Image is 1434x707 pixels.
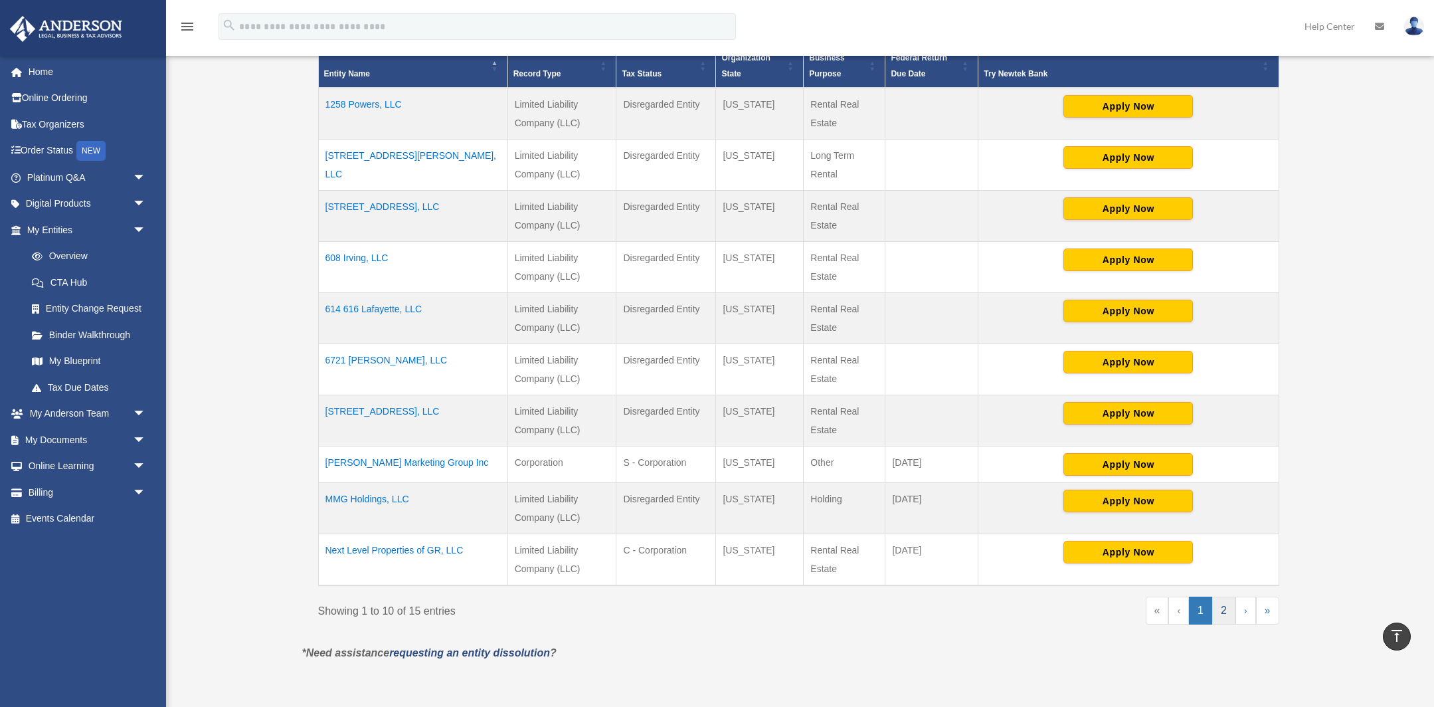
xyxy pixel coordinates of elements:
a: menu [179,23,195,35]
a: Next [1235,597,1256,625]
td: [US_STATE] [716,344,804,395]
td: Other [804,447,885,483]
span: Entity Name [324,69,370,78]
th: Organization State: Activate to sort [716,45,804,88]
td: MMG Holdings, LLC [318,483,507,534]
td: 6721 [PERSON_NAME], LLC [318,344,507,395]
span: Record Type [513,69,561,78]
td: [STREET_ADDRESS], LLC [318,395,507,447]
div: Showing 1 to 10 of 15 entries [318,597,789,621]
span: arrow_drop_down [133,217,159,244]
td: Limited Liability Company (LLC) [507,344,616,395]
a: Platinum Q&Aarrow_drop_down [9,164,166,191]
th: Tax Status: Activate to sort [616,45,716,88]
span: Try Newtek Bank [984,66,1258,82]
td: Disregarded Entity [616,88,716,140]
td: Limited Liability Company (LLC) [507,293,616,344]
button: Apply Now [1063,197,1193,220]
td: [PERSON_NAME] Marketing Group Inc [318,447,507,483]
a: My Anderson Teamarrow_drop_down [9,401,166,427]
td: [DATE] [885,534,978,586]
a: Online Learningarrow_drop_down [9,453,166,480]
td: Rental Real Estate [804,293,885,344]
span: arrow_drop_down [133,401,159,428]
i: vertical_align_top [1389,628,1405,644]
a: Home [9,58,166,85]
td: Limited Liability Company (LLC) [507,483,616,534]
a: First [1146,597,1169,625]
td: [US_STATE] [716,88,804,140]
button: Apply Now [1063,541,1193,563]
td: Limited Liability Company (LLC) [507,395,616,447]
td: Disregarded Entity [616,242,716,293]
td: Rental Real Estate [804,191,885,242]
th: Entity Name: Activate to invert sorting [318,45,507,88]
td: [US_STATE] [716,242,804,293]
td: Disregarded Entity [616,395,716,447]
td: Limited Liability Company (LLC) [507,242,616,293]
td: Disregarded Entity [616,344,716,395]
span: arrow_drop_down [133,164,159,191]
img: Anderson Advisors Platinum Portal [6,16,126,42]
i: menu [179,19,195,35]
td: [US_STATE] [716,140,804,191]
td: [US_STATE] [716,447,804,483]
th: Record Type: Activate to sort [507,45,616,88]
td: Rental Real Estate [804,344,885,395]
td: Rental Real Estate [804,395,885,447]
span: Tax Status [622,69,662,78]
span: arrow_drop_down [133,191,159,218]
a: requesting an entity dissolution [389,647,550,658]
td: Limited Liability Company (LLC) [507,534,616,586]
a: Entity Change Request [19,296,159,322]
button: Apply Now [1063,351,1193,373]
img: User Pic [1404,17,1424,36]
td: Disregarded Entity [616,191,716,242]
a: Events Calendar [9,506,166,532]
td: Limited Liability Company (LLC) [507,88,616,140]
a: vertical_align_top [1383,623,1411,651]
span: arrow_drop_down [133,427,159,454]
a: Billingarrow_drop_down [9,479,166,506]
div: NEW [76,141,106,161]
td: Next Level Properties of GR, LLC [318,534,507,586]
td: Disregarded Entity [616,293,716,344]
button: Apply Now [1063,402,1193,425]
td: Rental Real Estate [804,242,885,293]
i: search [222,18,236,33]
td: Disregarded Entity [616,140,716,191]
td: Limited Liability Company (LLC) [507,140,616,191]
td: Holding [804,483,885,534]
td: Rental Real Estate [804,534,885,586]
td: 1258 Powers, LLC [318,88,507,140]
a: Tax Organizers [9,111,166,138]
a: Binder Walkthrough [19,322,159,348]
a: My Documentsarrow_drop_down [9,427,166,453]
td: [US_STATE] [716,191,804,242]
button: Apply Now [1063,453,1193,476]
th: Business Purpose: Activate to sort [804,45,885,88]
span: arrow_drop_down [133,453,159,480]
a: Digital Productsarrow_drop_down [9,191,166,217]
td: Corporation [507,447,616,483]
button: Apply Now [1063,490,1193,512]
td: Long Term Rental [804,140,885,191]
td: [STREET_ADDRESS], LLC [318,191,507,242]
a: Tax Due Dates [19,374,159,401]
button: Apply Now [1063,146,1193,169]
td: [US_STATE] [716,395,804,447]
td: C - Corporation [616,534,716,586]
td: S - Corporation [616,447,716,483]
td: [US_STATE] [716,534,804,586]
a: Overview [19,243,153,270]
button: Apply Now [1063,300,1193,322]
button: Apply Now [1063,95,1193,118]
a: Previous [1168,597,1189,625]
td: Rental Real Estate [804,88,885,140]
a: My Blueprint [19,348,159,375]
td: [STREET_ADDRESS][PERSON_NAME], LLC [318,140,507,191]
span: arrow_drop_down [133,479,159,506]
a: My Entitiesarrow_drop_down [9,217,159,243]
td: 608 Irving, LLC [318,242,507,293]
td: Disregarded Entity [616,483,716,534]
